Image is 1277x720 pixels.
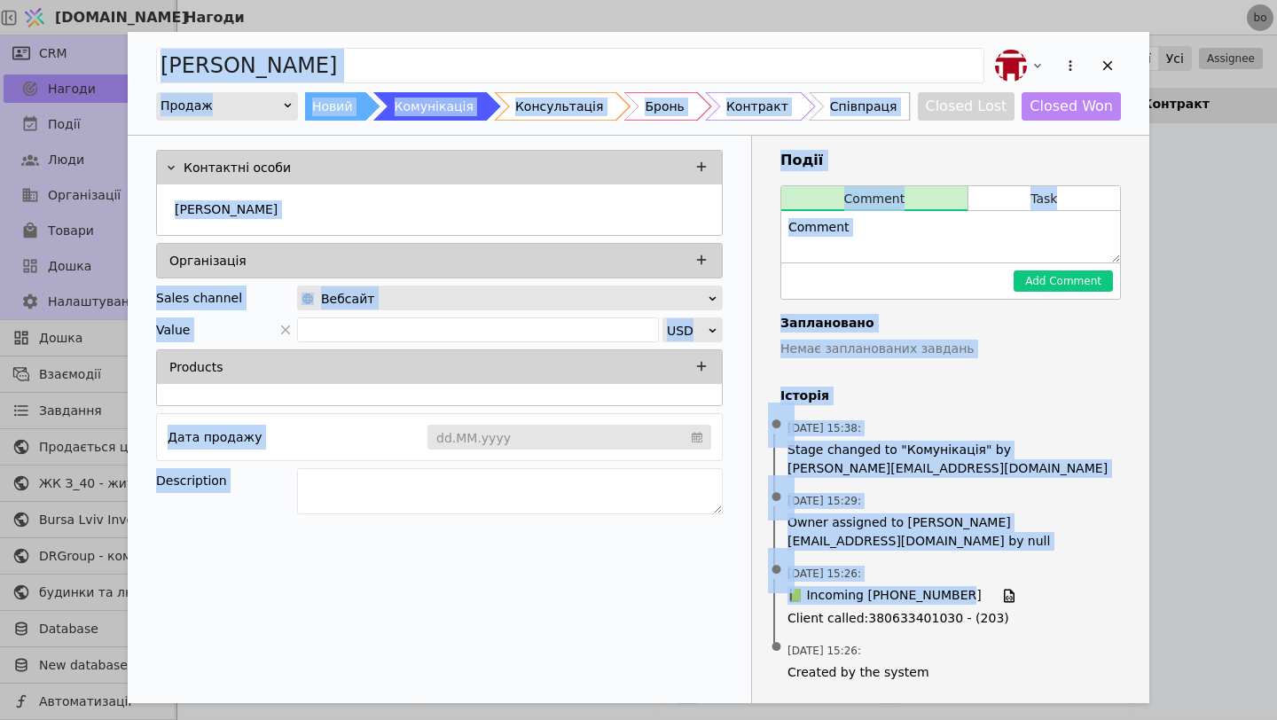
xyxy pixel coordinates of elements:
[968,186,1120,211] button: Task
[312,92,353,121] div: Новий
[184,159,291,177] p: Контактні особи
[787,513,1114,551] span: Owner assigned to [PERSON_NAME][EMAIL_ADDRESS][DOMAIN_NAME] by null
[692,428,702,446] svg: calendar
[787,643,861,659] span: [DATE] 15:26 :
[161,93,282,118] div: Продаж
[787,493,861,509] span: [DATE] 15:29 :
[830,92,897,121] div: Співпраця
[175,200,278,219] p: [PERSON_NAME]
[787,586,982,606] span: 📗 Incoming [PHONE_NUMBER]
[787,663,1114,682] span: Created by the system
[768,548,786,593] span: •
[169,358,223,377] p: Products
[918,92,1015,121] button: Closed Lost
[395,92,474,121] div: Комунікація
[1022,92,1121,121] button: Closed Won
[515,92,603,121] div: Консультація
[780,314,1121,333] h4: Заплановано
[302,293,314,305] img: online-store.svg
[169,252,247,270] p: Організація
[645,92,684,121] div: Бронь
[768,403,786,448] span: •
[787,441,1114,478] span: Stage changed to "Комунікація" by [PERSON_NAME][EMAIL_ADDRESS][DOMAIN_NAME]
[780,387,1121,405] h4: Історія
[780,150,1121,171] h3: Події
[781,186,968,211] button: Comment
[995,50,1027,82] img: bo
[787,609,1114,628] span: Client called : 380633401030 - (203)
[321,286,374,311] span: Вебсайт
[780,340,1121,358] p: Немає запланованих завдань
[787,566,861,582] span: [DATE] 15:26 :
[168,425,262,450] div: Дата продажу
[726,92,788,121] div: Контракт
[787,420,861,436] span: [DATE] 15:38 :
[768,625,786,670] span: •
[128,32,1149,703] div: Add Opportunity
[768,475,786,520] span: •
[1014,270,1113,292] button: Add Comment
[156,286,242,310] div: Sales channel
[667,318,707,343] div: USD
[156,317,190,342] span: Value
[156,468,297,493] div: Description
